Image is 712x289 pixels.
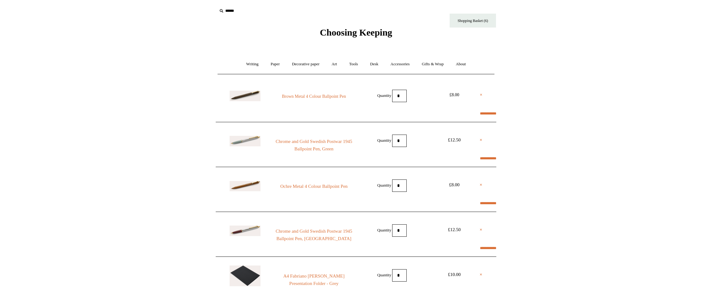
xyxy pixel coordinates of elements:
[377,183,392,187] label: Quantity
[272,138,356,153] a: Chrome and Gold Swedish Postwar 1945 Ballpoint Pen, Green
[320,27,392,37] span: Choosing Keeping
[230,181,261,191] img: Ochre Metal 4 Colour Ballpoint Pen
[416,56,449,72] a: Gifts & Wrap
[440,136,468,144] div: £12.50
[241,56,264,72] a: Writing
[326,56,342,72] a: Art
[377,227,392,232] label: Quantity
[377,138,392,142] label: Quantity
[265,56,286,72] a: Paper
[365,56,384,72] a: Desk
[286,56,325,72] a: Decorative paper
[440,226,468,233] div: £12.50
[272,183,356,190] a: Ochre Metal 4 Colour Ballpoint Pen
[450,14,496,28] a: Shopping Basket (6)
[230,136,261,146] img: Chrome and Gold Swedish Postwar 1945 Ballpoint Pen, Green
[377,272,392,277] label: Quantity
[480,136,482,144] a: ×
[480,181,482,188] a: ×
[440,91,468,99] div: £8.00
[230,265,261,286] img: A4 Fabriano Murillo Presentation Folder - Grey
[440,181,468,188] div: £8.00
[230,226,261,236] img: Chrome and Gold Swedish Postwar 1945 Ballpoint Pen, Burgundy
[480,91,482,99] a: ×
[320,32,392,37] a: Choosing Keeping
[344,56,364,72] a: Tools
[230,91,261,101] img: Brown Metal 4 Colour Ballpoint Pen
[480,271,482,278] a: ×
[272,93,356,100] a: Brown Metal 4 Colour Ballpoint Pen
[385,56,415,72] a: Accessories
[480,226,482,233] a: ×
[440,271,468,278] div: £10.00
[377,93,392,97] label: Quantity
[272,272,356,287] a: A4 Fabriano [PERSON_NAME] Presentation Folder - Grey
[272,227,356,242] a: Chrome and Gold Swedish Postwar 1945 Ballpoint Pen, [GEOGRAPHIC_DATA]
[450,56,472,72] a: About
